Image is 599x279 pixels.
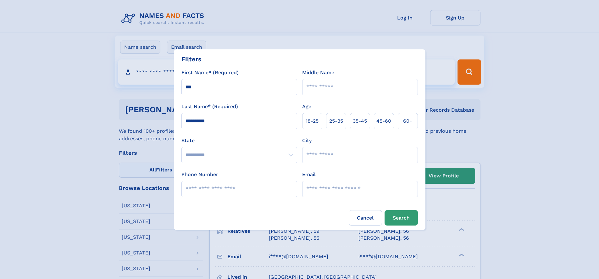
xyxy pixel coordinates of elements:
button: Search [385,210,418,226]
span: 45‑60 [376,117,391,125]
span: 35‑45 [353,117,367,125]
label: Age [302,103,311,110]
label: City [302,137,312,144]
label: State [181,137,297,144]
div: Filters [181,54,202,64]
label: Cancel [349,210,382,226]
label: First Name* (Required) [181,69,239,76]
span: 60+ [403,117,413,125]
label: Phone Number [181,171,218,178]
label: Last Name* (Required) [181,103,238,110]
label: Email [302,171,316,178]
span: 18‑25 [306,117,319,125]
span: 25‑35 [329,117,343,125]
label: Middle Name [302,69,334,76]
